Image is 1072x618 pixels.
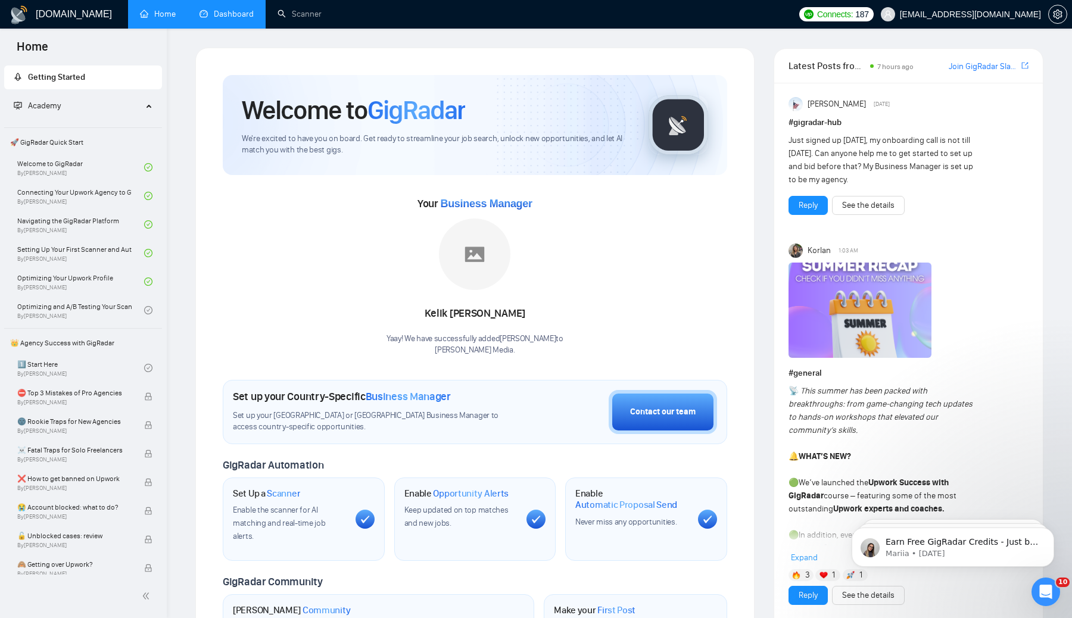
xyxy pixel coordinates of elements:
[144,450,152,458] span: lock
[805,569,810,581] span: 3
[14,73,22,81] span: rocket
[5,331,161,355] span: 👑 Agency Success with GigRadar
[17,399,132,406] span: By [PERSON_NAME]
[17,240,144,266] a: Setting Up Your First Scanner and Auto-BidderBy[PERSON_NAME]
[233,505,325,541] span: Enable the scanner for AI matching and real-time job alerts.
[817,8,853,21] span: Connects:
[839,245,858,256] span: 1:03 AM
[832,586,905,605] button: See the details
[1021,60,1029,71] a: export
[808,244,831,257] span: Korlan
[554,604,635,616] h1: Make your
[1048,10,1067,19] a: setting
[575,499,677,511] span: Automatic Proposal Send
[144,220,152,229] span: check-circle
[144,392,152,401] span: lock
[200,9,254,19] a: dashboardDashboard
[789,386,799,396] span: 📡
[144,306,152,314] span: check-circle
[433,488,509,500] span: Opportunity Alerts
[17,542,132,549] span: By [PERSON_NAME]
[233,488,300,500] h1: Set Up a
[17,501,132,513] span: 😭 Account blocked: what to do?
[223,458,323,472] span: GigRadar Automation
[1021,61,1029,70] span: export
[142,590,154,602] span: double-left
[855,8,868,21] span: 187
[1049,10,1067,19] span: setting
[789,530,799,540] span: 🟢
[417,197,532,210] span: Your
[789,367,1029,380] h1: # general
[439,219,510,290] img: placeholder.png
[575,488,688,511] h1: Enable
[789,386,973,435] em: This summer has been packed with breakthroughs: from game-changing tech updates to hands-on works...
[303,604,351,616] span: Community
[575,517,677,527] span: Never miss any opportunities.
[789,586,828,605] button: Reply
[17,530,132,542] span: 🔓 Unblocked cases: review
[440,198,532,210] span: Business Manager
[834,502,1072,586] iframe: Intercom notifications message
[1048,5,1067,24] button: setting
[832,196,905,215] button: See the details
[233,390,451,403] h1: Set up your Country-Specific
[404,505,509,528] span: Keep updated on top matches and new jobs.
[792,571,800,579] img: 🔥
[144,535,152,544] span: lock
[144,192,152,200] span: check-circle
[233,410,523,433] span: Set up your [GEOGRAPHIC_DATA] or [GEOGRAPHIC_DATA] Business Manager to access country-specific op...
[789,116,1029,129] h1: # gigradar-hub
[140,9,176,19] a: homeHome
[884,10,892,18] span: user
[17,570,132,578] span: By [PERSON_NAME]
[789,477,799,488] span: 🟢
[242,94,465,126] h1: Welcome to
[144,421,152,429] span: lock
[789,451,799,461] span: 🔔
[609,390,717,434] button: Contact our team
[833,504,945,514] strong: Upwork experts and coaches.
[278,9,322,19] a: searchScanner
[144,364,152,372] span: check-circle
[366,390,451,403] span: Business Manager
[14,101,22,110] span: fund-projection-screen
[832,569,835,581] span: 1
[144,163,152,171] span: check-circle
[789,244,803,258] img: Korlan
[144,277,152,286] span: check-circle
[799,199,818,212] a: Reply
[17,558,132,570] span: 🙈 Getting over Upwork?
[789,134,981,186] div: Just signed up [DATE], my onboarding call is not till [DATE]. Can anyone help me to get started t...
[789,477,949,501] strong: Upwork Success with GigRadar
[791,553,818,563] span: Expand
[17,211,144,238] a: Navigating the GigRadar PlatformBy[PERSON_NAME]
[144,564,152,572] span: lock
[223,575,323,588] span: GigRadar Community
[10,5,29,24] img: logo
[28,101,61,111] span: Academy
[267,488,300,500] span: Scanner
[799,589,818,602] a: Reply
[144,249,152,257] span: check-circle
[597,604,635,616] span: First Post
[804,10,814,19] img: upwork-logo.png
[5,130,161,154] span: 🚀 GigRadar Quick Start
[789,263,931,358] img: F09CV3P1UE7-Summer%20recap.png
[17,297,144,323] a: Optimizing and A/B Testing Your Scanner for Better ResultsBy[PERSON_NAME]
[630,405,696,419] div: Contact our team
[17,513,132,520] span: By [PERSON_NAME]
[17,154,144,180] a: Welcome to GigRadarBy[PERSON_NAME]
[387,345,563,356] p: [PERSON_NAME] Media .
[17,269,144,295] a: Optimizing Your Upwork ProfileBy[PERSON_NAME]
[649,95,708,155] img: gigradar-logo.png
[17,183,144,209] a: Connecting Your Upwork Agency to GigRadarBy[PERSON_NAME]
[17,427,132,435] span: By [PERSON_NAME]
[387,333,563,356] div: Yaay! We have successfully added [PERSON_NAME] to
[1056,578,1070,587] span: 10
[17,416,132,427] span: 🌚 Rookie Traps for New Agencies
[874,99,890,110] span: [DATE]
